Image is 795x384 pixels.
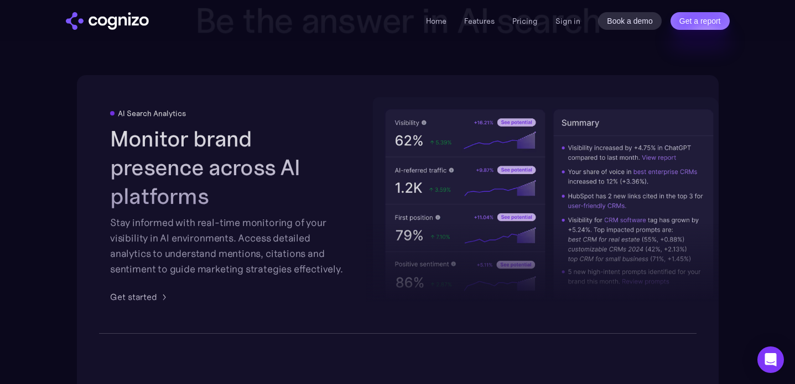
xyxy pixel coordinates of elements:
[110,290,157,303] div: Get started
[118,109,186,118] div: AI Search Analytics
[757,346,784,373] div: Open Intercom Messenger
[512,16,538,26] a: Pricing
[426,16,446,26] a: Home
[598,12,662,30] a: Book a demo
[110,290,170,303] a: Get started
[110,215,347,277] div: Stay informed with real-time monitoring of your visibility in AI environments. Access detailed an...
[464,16,495,26] a: Features
[671,12,730,30] a: Get a report
[110,124,347,211] h2: Monitor brand presence across AI platforms
[372,97,725,311] img: AI visibility metrics performance insights
[66,12,149,30] a: home
[555,14,580,28] a: Sign in
[66,12,149,30] img: cognizo logo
